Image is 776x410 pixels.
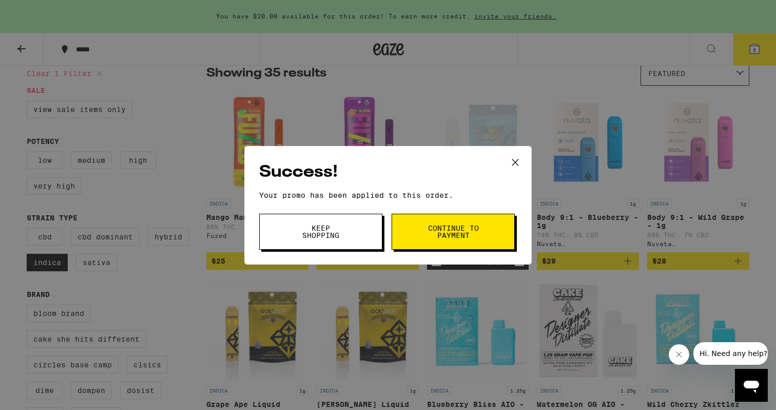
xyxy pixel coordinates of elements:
span: Keep Shopping [295,225,347,239]
iframe: Close message [669,344,689,365]
iframe: Message from company [693,342,768,365]
p: Your promo has been applied to this order. [259,191,517,199]
h2: Success! [259,161,517,184]
button: Keep Shopping [259,214,382,250]
button: Continue to payment [392,214,515,250]
iframe: Button to launch messaging window [735,369,768,402]
span: Continue to payment [427,225,479,239]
